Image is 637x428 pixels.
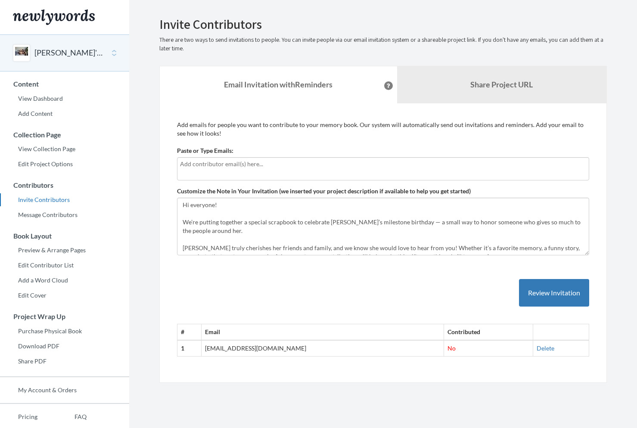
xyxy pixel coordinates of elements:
[159,17,607,31] h2: Invite Contributors
[177,121,589,138] p: Add emails for people you want to contribute to your memory book. Our system will automatically s...
[0,313,129,320] h3: Project Wrap Up
[0,131,129,139] h3: Collection Page
[13,9,95,25] img: Newlywords logo
[447,344,456,352] span: No
[34,47,104,59] button: [PERSON_NAME]'s Birthday
[177,340,202,356] th: 1
[0,80,129,88] h3: Content
[0,181,129,189] h3: Contributors
[180,159,586,169] input: Add contributor email(s) here...
[444,324,533,340] th: Contributed
[56,410,87,423] a: FAQ
[0,232,129,240] h3: Book Layout
[519,279,589,307] button: Review Invitation
[177,146,233,155] label: Paste or Type Emails:
[159,36,607,53] p: There are two ways to send invitations to people. You can invite people via our email invitation ...
[177,198,589,255] textarea: Hi everyone! We’re putting together a special scrapbook to celebrate [PERSON_NAME]’s milestone bi...
[177,324,202,340] th: #
[201,340,444,356] td: [EMAIL_ADDRESS][DOMAIN_NAME]
[201,324,444,340] th: Email
[224,80,332,89] strong: Email Invitation with Reminders
[470,80,533,89] b: Share Project URL
[177,187,471,195] label: Customize the Note in Your Invitation (we inserted your project description if available to help ...
[537,344,554,352] a: Delete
